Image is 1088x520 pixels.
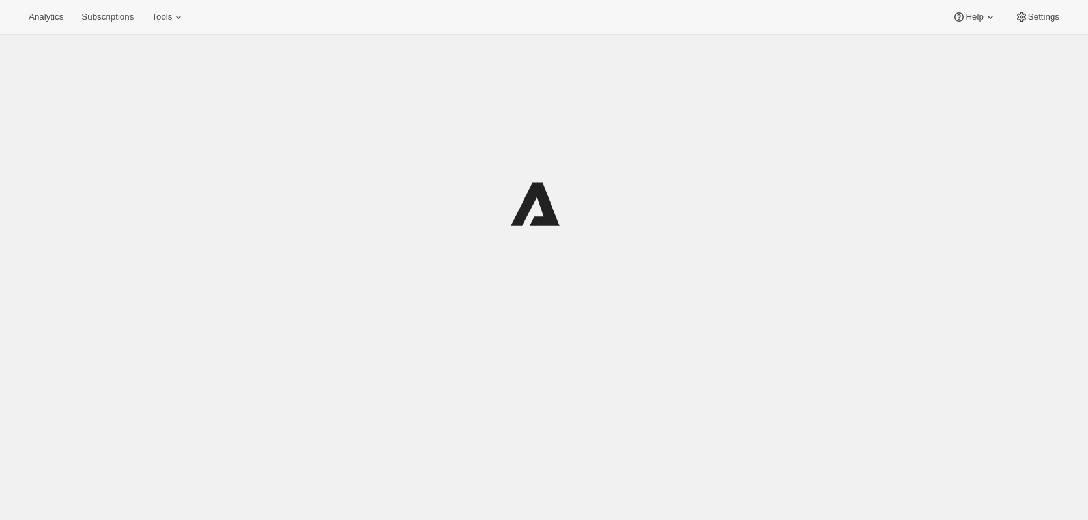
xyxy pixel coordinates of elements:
[152,12,172,22] span: Tools
[144,8,193,26] button: Tools
[1007,8,1067,26] button: Settings
[21,8,71,26] button: Analytics
[81,12,134,22] span: Subscriptions
[29,12,63,22] span: Analytics
[945,8,1004,26] button: Help
[74,8,141,26] button: Subscriptions
[966,12,983,22] span: Help
[1028,12,1059,22] span: Settings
